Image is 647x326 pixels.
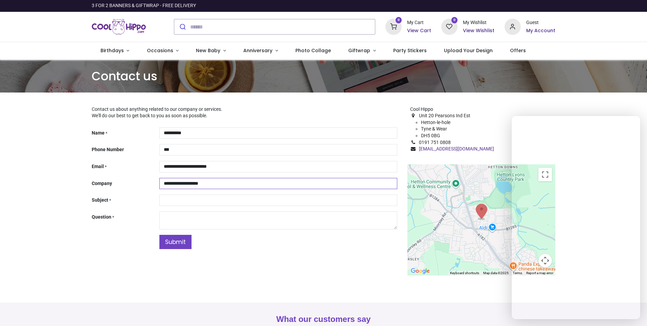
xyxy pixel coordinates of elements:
a: 0 [385,24,402,29]
a: Anniversary [235,42,287,60]
span: Company [92,181,112,186]
span: Subject [92,197,108,203]
span: Party Stickers [393,47,427,54]
a: 0 [441,24,458,29]
div: My Cart [407,19,431,26]
a: Logo of Cool Hippo [92,17,146,36]
iframe: Customer reviews powered by Trustpilot [413,2,555,9]
span: Birthdays [101,47,124,54]
span: Map data ©2025 [483,271,509,275]
div: My Wishlist [463,19,494,26]
div: 3 FOR 2 BANNERS & GIFTWRAP - FREE DELIVERY [92,2,196,9]
span: Occasions [147,47,173,54]
button: Submit [174,19,190,34]
a: View Cart [407,27,431,34]
span: Question [92,214,111,220]
a: Birthdays [92,42,138,60]
span: Offers [510,47,526,54]
a: New Baby [187,42,235,60]
a: [EMAIL_ADDRESS][DOMAIN_NAME] [419,146,494,151]
span: Anniversary [243,47,272,54]
a: Giftwrap [339,42,384,60]
div: Guest [526,19,555,26]
img: Cool Hippo [92,17,146,36]
span: Hetton-le-hole [421,120,450,125]
span: Photo Collage [295,47,331,54]
span: New Baby [196,47,220,54]
h1: Contact us [92,68,555,84]
span: Upload Your Design [444,47,493,54]
span: Giftwrap [348,47,370,54]
li: Cool Hippo [410,106,555,113]
span: DH5 0BG [421,133,440,138]
iframe: Brevo live chat [512,116,640,319]
span: Name [92,130,105,136]
a: Occasions [138,42,187,60]
h2: What our customers say [92,313,555,325]
a: My Account [526,27,555,34]
a: Submit [159,235,192,249]
sup: 0 [396,17,402,23]
sup: 0 [451,17,458,23]
span: 0191 751 0808 [419,140,451,145]
span: Tyne & Wear [421,126,447,131]
p: Contact us about anything related to our company or services. We'll do our best to get back to yo... [92,106,397,119]
span: Phone Number [92,147,124,152]
a: View Wishlist [463,27,494,34]
span: Email [92,164,104,169]
img: Google [409,267,431,276]
a: Open this area in Google Maps (opens a new window) [409,267,431,276]
button: Keyboard shortcuts [450,271,479,276]
span: ​Unit 20 Pearsons Ind Est [419,113,470,118]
